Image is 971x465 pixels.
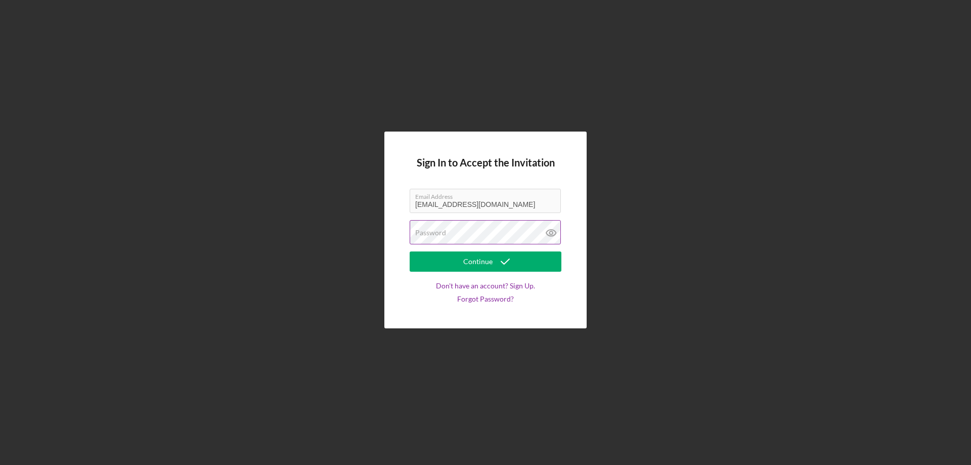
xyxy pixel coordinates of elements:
[417,157,555,168] h4: Sign In to Accept the Invitation
[436,282,535,290] a: Don't have an account? Sign Up.
[463,251,493,272] div: Continue
[410,251,561,272] button: Continue
[415,189,561,200] label: Email Address
[415,229,446,237] label: Password
[457,295,514,303] a: Forgot Password?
